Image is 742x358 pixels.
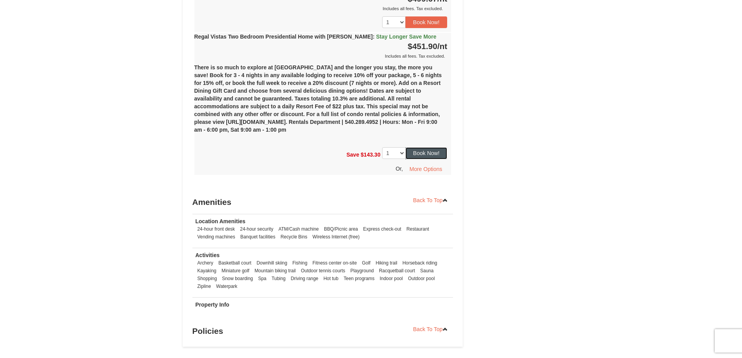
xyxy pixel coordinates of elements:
[360,259,372,267] li: Golf
[194,52,448,60] div: Includes all fees. Tax excluded.
[310,259,359,267] li: Fitness center on-site
[252,267,298,275] li: Mountain biking trail
[361,152,381,158] span: $143.30
[373,34,375,40] span: :
[346,152,359,158] span: Save
[214,282,239,290] li: Waterpark
[196,259,215,267] li: Archery
[376,34,437,40] span: Stay Longer Save More
[217,259,254,267] li: Basketball court
[408,42,437,51] span: $451.90
[277,225,321,233] li: ATM/Cash machine
[349,267,376,275] li: Playground
[255,259,289,267] li: Downhill skiing
[321,275,340,282] li: Hot tub
[377,267,417,275] li: Racquetball court
[406,275,437,282] li: Outdoor pool
[192,194,453,210] h3: Amenities
[408,194,453,206] a: Back To Top
[192,323,453,339] h3: Policies
[405,16,448,28] button: Book Now!
[196,267,219,275] li: Kayaking
[396,165,403,171] span: Or,
[291,259,309,267] li: Fishing
[238,225,275,233] li: 24-hour security
[196,252,220,258] strong: Activities
[437,42,448,51] span: /nt
[405,147,448,159] button: Book Now!
[196,282,213,290] li: Zipline
[404,225,431,233] li: Restaurant
[361,225,403,233] li: Express check-out
[194,60,451,143] div: There is so much to explore at [GEOGRAPHIC_DATA] and the longer you stay, the more you save! Book...
[278,233,309,241] li: Recycle Bins
[194,5,448,12] div: Includes all fees. Tax excluded.
[342,275,376,282] li: Teen programs
[196,233,237,241] li: Vending machines
[408,323,453,335] a: Back To Top
[270,275,287,282] li: Tubing
[220,267,251,275] li: Miniature golf
[289,275,320,282] li: Driving range
[418,267,435,275] li: Sauna
[256,275,268,282] li: Spa
[378,275,405,282] li: Indoor pool
[196,275,219,282] li: Shopping
[238,233,277,241] li: Banquet facilities
[196,302,229,308] strong: Property Info
[322,225,360,233] li: BBQ/Picnic area
[196,218,246,224] strong: Location Amenities
[220,275,255,282] li: Snow boarding
[404,163,447,175] button: More Options
[299,267,347,275] li: Outdoor tennis courts
[310,233,361,241] li: Wireless Internet (free)
[196,225,237,233] li: 24-hour front desk
[374,259,399,267] li: Hiking trail
[400,259,439,267] li: Horseback riding
[194,34,437,40] strong: Regal Vistas Two Bedroom Presidential Home with [PERSON_NAME]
